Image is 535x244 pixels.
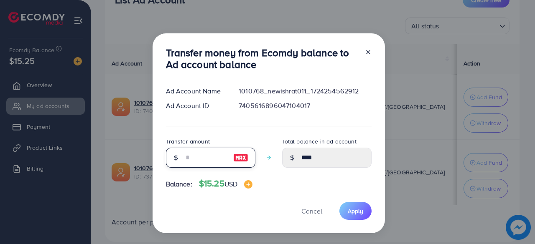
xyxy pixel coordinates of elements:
span: Balance: [166,179,192,189]
h3: Transfer money from Ecomdy balance to Ad account balance [166,47,358,71]
button: Cancel [291,202,333,220]
label: Transfer amount [166,137,210,146]
span: Cancel [301,206,322,216]
div: Ad Account Name [159,86,232,96]
img: image [233,153,248,163]
div: 1010768_newishrat011_1724254562912 [232,86,378,96]
div: Ad Account ID [159,101,232,111]
img: image [244,180,252,189]
h4: $15.25 [199,179,252,189]
span: USD [224,179,237,189]
div: 7405616896047104017 [232,101,378,111]
button: Apply [339,202,372,220]
label: Total balance in ad account [282,137,357,146]
span: Apply [348,207,363,215]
